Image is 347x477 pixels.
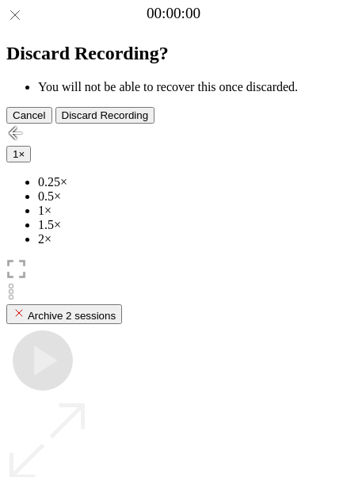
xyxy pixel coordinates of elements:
button: Archive 2 sessions [6,304,122,324]
button: Cancel [6,107,52,124]
h2: Discard Recording? [6,43,341,64]
a: 00:00:00 [147,5,200,22]
li: 2× [38,232,341,246]
span: 1 [13,148,18,160]
li: You will not be able to recover this once discarded. [38,80,341,94]
button: 1× [6,146,31,162]
li: 1× [38,204,341,218]
button: Discard Recording [55,107,155,124]
li: 0.25× [38,175,341,189]
div: Archive 2 sessions [13,307,116,322]
li: 0.5× [38,189,341,204]
li: 1.5× [38,218,341,232]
